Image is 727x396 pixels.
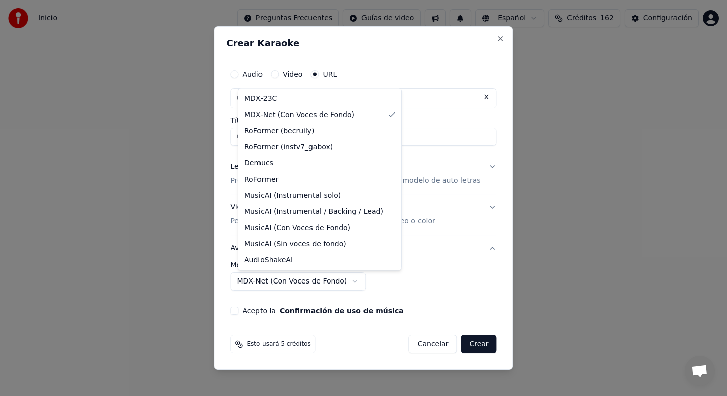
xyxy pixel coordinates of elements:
[244,239,346,249] span: MusicAI (Sin voces de fondo)
[244,142,333,152] span: RoFormer (instv7_gabox)
[244,94,277,104] span: MDX-23C
[244,206,383,216] span: MusicAI (Instrumental / Backing / Lead)
[244,126,315,136] span: RoFormer (becruily)
[244,190,341,200] span: MusicAI (Instrumental solo)
[244,174,278,184] span: RoFormer
[244,222,350,233] span: MusicAI (Con Voces de Fondo)
[244,158,273,168] span: Demucs
[244,255,293,265] span: AudioShakeAI
[244,109,354,120] span: MDX-Net (Con Voces de Fondo)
